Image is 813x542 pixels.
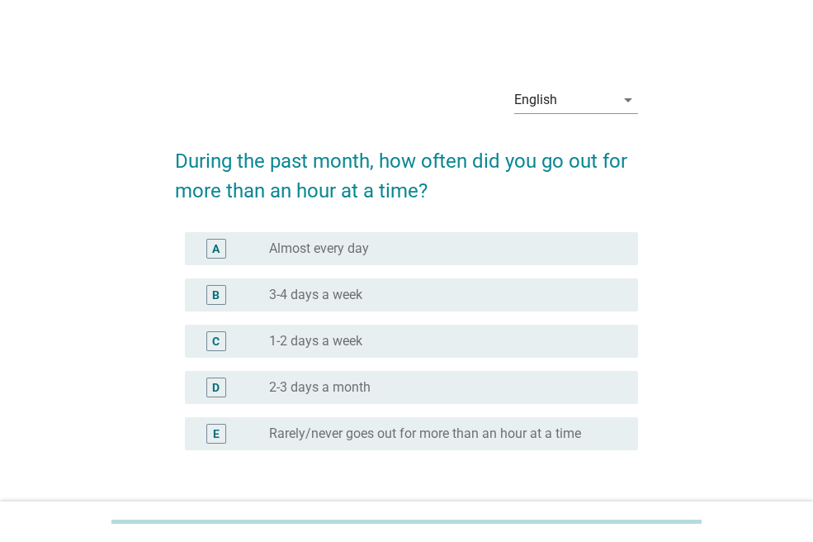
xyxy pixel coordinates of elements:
[269,379,371,396] label: 2-3 days a month
[175,130,638,206] h2: During the past month, how often did you go out for more than an hour at a time?
[269,240,369,257] label: Almost every day
[212,378,220,396] div: D
[213,425,220,442] div: E
[212,332,220,349] div: C
[212,286,220,303] div: B
[514,93,557,107] div: English
[269,426,581,442] label: Rarely/never goes out for more than an hour at a time
[269,333,362,349] label: 1-2 days a week
[618,90,638,110] i: arrow_drop_down
[212,240,220,257] div: A
[269,287,362,303] label: 3-4 days a week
